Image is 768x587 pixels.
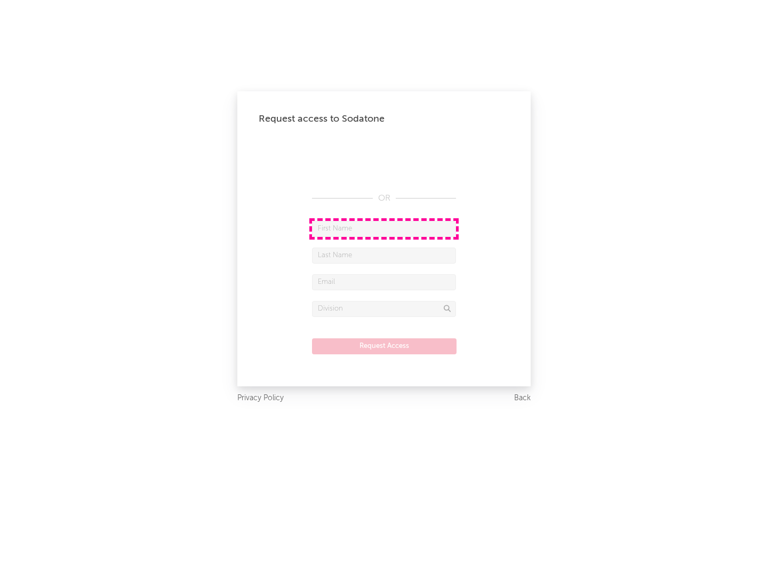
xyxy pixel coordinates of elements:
[514,392,531,405] a: Back
[312,248,456,264] input: Last Name
[312,301,456,317] input: Division
[312,338,457,354] button: Request Access
[312,221,456,237] input: First Name
[312,274,456,290] input: Email
[312,192,456,205] div: OR
[259,113,509,125] div: Request access to Sodatone
[237,392,284,405] a: Privacy Policy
